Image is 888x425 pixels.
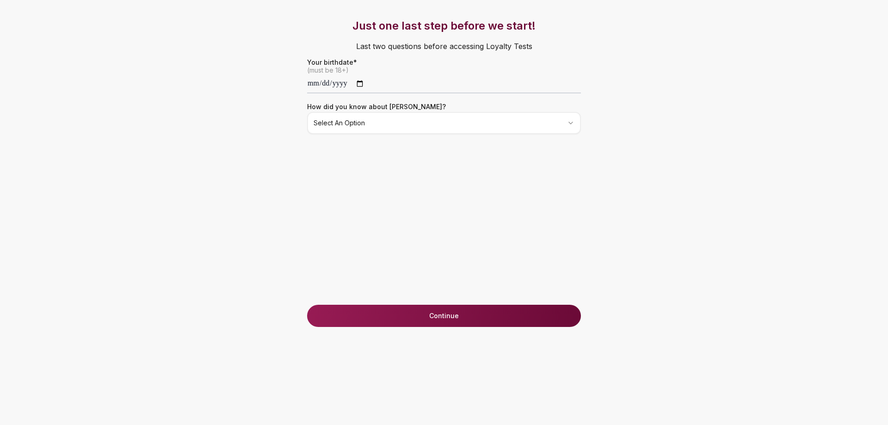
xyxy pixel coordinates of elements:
[307,103,446,111] label: How did you know about [PERSON_NAME]?
[307,59,581,66] label: Your birthdate*
[307,305,581,327] button: Continue
[307,66,581,75] span: (must be 18+)
[289,18,599,33] h3: Just one last step before we start!
[289,33,599,59] p: Last two questions before accessing Loyalty Tests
